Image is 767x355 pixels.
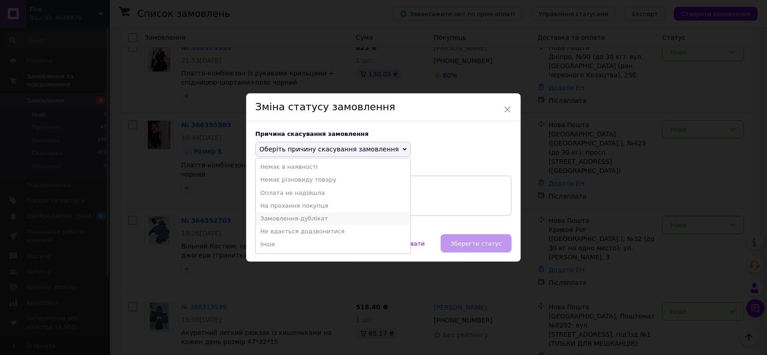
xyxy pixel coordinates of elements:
[256,225,411,238] li: Не вдається додзвонитися
[256,161,411,173] li: Немає в наявності
[503,102,512,117] span: ×
[256,238,411,251] li: Інше
[255,130,512,137] div: Причина скасування замовлення
[259,145,399,153] span: Оберіть причину скасування замовлення
[256,212,411,225] li: Замовлення-дублікат
[246,93,521,121] div: Зміна статусу замовлення
[256,199,411,212] li: На прохання покупця
[256,187,411,199] li: Оплата не надійшла
[256,173,411,186] li: Немає різновиду товару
